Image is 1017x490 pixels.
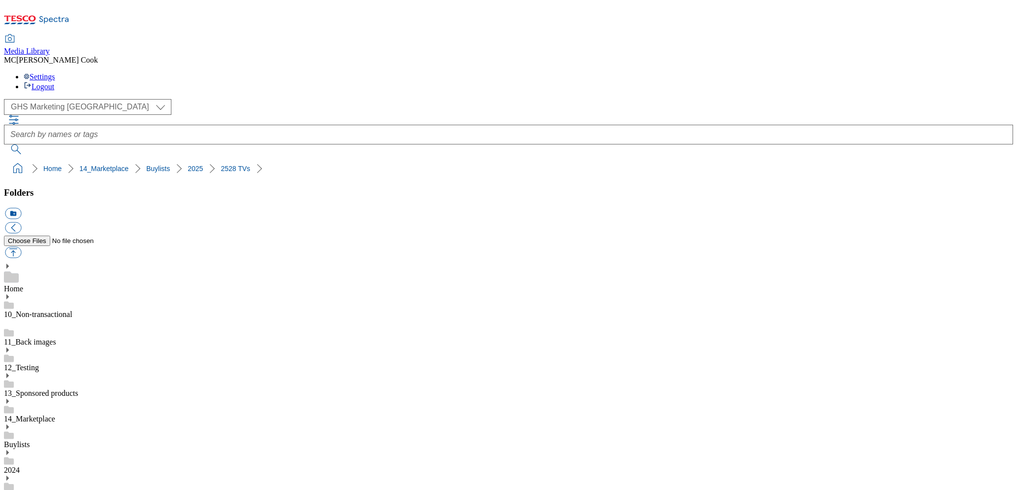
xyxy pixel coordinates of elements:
a: Logout [24,82,54,91]
span: MC [4,56,16,64]
a: 13_Sponsored products [4,389,78,397]
a: Home [4,284,23,293]
a: 2024 [4,466,20,474]
a: 14_Marketplace [4,415,55,423]
a: Buylists [146,165,170,173]
span: [PERSON_NAME] Cook [16,56,98,64]
a: 12_Testing [4,363,39,372]
a: home [10,161,26,176]
input: Search by names or tags [4,125,1013,144]
a: 11_Back images [4,338,56,346]
h3: Folders [4,187,1013,198]
a: Home [43,165,62,173]
a: Buylists [4,440,30,449]
span: Media Library [4,47,50,55]
a: 10_Non-transactional [4,310,72,318]
a: Media Library [4,35,50,56]
a: 2025 [188,165,203,173]
a: Settings [24,72,55,81]
nav: breadcrumb [4,159,1013,178]
a: 14_Marketplace [79,165,129,173]
a: 2528 TVs [221,165,250,173]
